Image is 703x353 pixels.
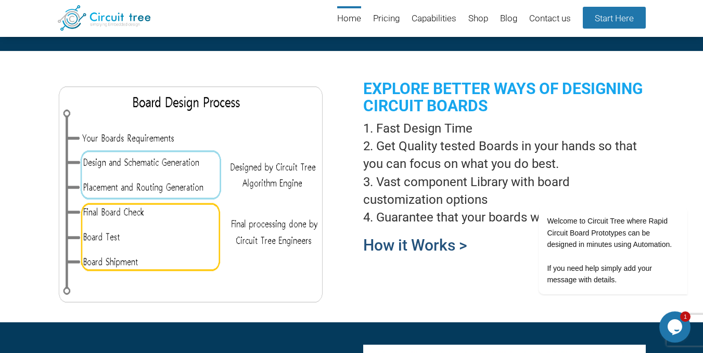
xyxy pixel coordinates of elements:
a: Pricing [373,6,400,32]
li: Vast component Library with board customization options [363,173,645,209]
a: Capabilities [412,6,456,32]
li: Fast Design Time [363,120,645,137]
h2: Explore better ways of designing circuit boards [363,80,645,114]
li: Get Quality tested Boards in your hands so that you can focus on what you do best. [363,137,645,173]
a: Shop [468,6,488,32]
iframe: chat widget [505,113,693,306]
a: Blog [500,6,517,32]
a: Contact us [529,6,571,32]
li: Guarantee that your boards work. [363,208,645,226]
a: Home [337,6,361,32]
a: How it Works > [363,236,467,254]
img: Circuit Tree [58,5,151,31]
a: Start Here [583,7,646,29]
iframe: chat widget [659,311,693,343]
